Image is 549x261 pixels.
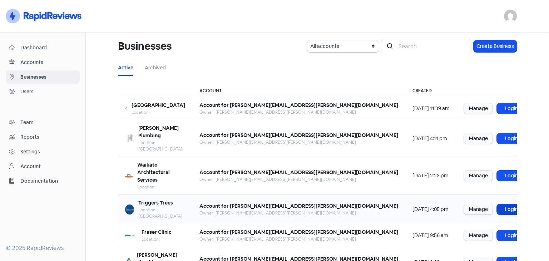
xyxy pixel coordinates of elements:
span: Accounts [20,59,76,66]
div: Account [20,163,41,170]
div: [DATE] 9:56 am [412,232,450,239]
span: Team [20,119,76,126]
a: Login [497,171,525,181]
div: [DATE] 2:23 pm [412,172,450,179]
div: Location: [GEOGRAPHIC_DATA] [138,207,185,220]
b: Account for [PERSON_NAME][EMAIL_ADDRESS][PERSON_NAME][DOMAIN_NAME] [199,203,398,209]
a: Manage [464,230,493,241]
a: Documentation [6,174,80,188]
img: 5ed734a3-4197-4476-a678-bd7785f61d00-250x250.png [125,171,133,181]
img: 87b21cbb-e448-4b53-b837-968d0b457f68-250x250.png [125,133,134,143]
img: 6ed7b824-d65f-4c04-9fc1-b77b4429537f-250x250.png [125,104,127,114]
a: Settings [6,145,80,158]
div: Location: [132,109,185,115]
a: Login [497,230,525,241]
span: Documentation [20,177,76,185]
div: [DATE] 4:11 pm [412,135,450,142]
div: © 2025 RapidReviews [6,244,80,252]
div: Location: [GEOGRAPHIC_DATA] [138,139,185,152]
b: [GEOGRAPHIC_DATA] [132,102,185,108]
a: Manage [464,103,493,114]
a: Reports [6,130,80,144]
a: Dashboard [6,41,80,54]
a: Manage [464,171,493,181]
a: Users [6,85,80,98]
div: Location: [137,184,185,190]
img: 625a28ef-207c-4423-bb05-42dc7fb6e8b6-250x250.png [125,205,134,215]
a: Businesses [6,70,80,84]
a: Login [497,133,525,144]
a: Account [6,160,80,173]
span: Users [20,88,76,95]
img: User [504,10,517,23]
span: Dashboard [20,44,76,51]
b: Account for [PERSON_NAME][EMAIL_ADDRESS][PERSON_NAME][DOMAIN_NAME] [199,169,398,176]
span: Reports [20,133,76,141]
b: Waikato Architectural Services [137,162,170,183]
div: Owner: [PERSON_NAME][EMAIL_ADDRESS][PERSON_NAME][DOMAIN_NAME] [199,176,398,183]
div: Owner: [PERSON_NAME][EMAIL_ADDRESS][PERSON_NAME][DOMAIN_NAME] [199,109,398,115]
a: Team [6,116,80,129]
b: [PERSON_NAME] Plumbing [138,125,179,139]
a: Manage [464,204,493,215]
th: Account [192,85,405,97]
a: Manage [464,133,493,144]
th: Created [405,85,457,97]
div: Owner: [PERSON_NAME][EMAIL_ADDRESS][PERSON_NAME][DOMAIN_NAME] [199,139,398,146]
a: Login [497,204,525,215]
b: Account for [PERSON_NAME][EMAIL_ADDRESS][PERSON_NAME][DOMAIN_NAME] [199,102,398,108]
a: Archived [145,64,166,72]
a: Active [118,64,133,72]
div: Owner: [PERSON_NAME][EMAIL_ADDRESS][PERSON_NAME][DOMAIN_NAME] [199,210,398,216]
div: Settings [20,148,40,156]
span: Businesses [20,73,76,81]
b: Account for [PERSON_NAME][EMAIL_ADDRESS][PERSON_NAME][DOMAIN_NAME] [199,132,398,138]
div: [DATE] 4:05 pm [412,206,450,213]
div: [DATE] 11:39 am [412,105,450,112]
h1: Businesses [118,35,172,58]
img: 30bc00e0-461d-4f5f-8cc1-b1ba5381bec9-250x250.png [125,231,135,241]
b: Account for [PERSON_NAME][EMAIL_ADDRESS][PERSON_NAME][DOMAIN_NAME] [199,229,398,235]
div: Owner: [PERSON_NAME][EMAIL_ADDRESS][PERSON_NAME][DOMAIN_NAME] [199,236,398,242]
input: Search [394,39,471,53]
b: Triggers Trees [138,200,173,206]
a: Accounts [6,56,80,69]
button: Create Business [474,40,517,52]
a: Login [497,103,525,114]
div: Location: [142,236,172,242]
b: Fraser Clinic [142,229,172,235]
